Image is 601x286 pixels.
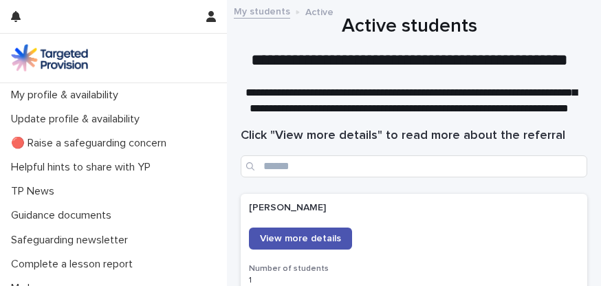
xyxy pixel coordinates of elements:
[241,128,587,144] h1: Click "View more details" to read more about the referral
[6,185,65,198] p: TP News
[6,89,129,102] p: My profile & availability
[6,113,151,126] p: Update profile & availability
[11,44,88,71] img: M5nRWzHhSzIhMunXDL62
[6,137,177,150] p: 🔴 Raise a safeguarding concern
[249,263,579,274] h3: Number of students
[249,276,579,285] p: 1
[249,202,579,214] p: [PERSON_NAME]
[305,3,334,19] p: Active
[249,228,352,250] a: View more details
[260,234,341,243] span: View more details
[241,155,587,177] input: Search
[6,209,122,222] p: Guidance documents
[6,258,144,271] p: Complete a lesson report
[6,234,139,247] p: Safeguarding newsletter
[6,161,162,174] p: Helpful hints to share with YP
[234,3,290,19] a: My students
[241,14,578,39] h1: Active students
